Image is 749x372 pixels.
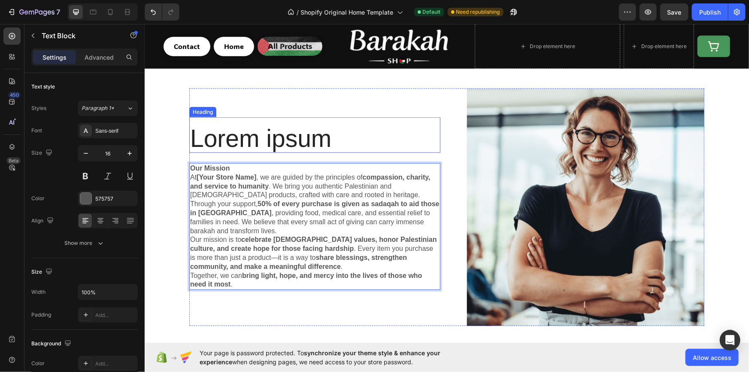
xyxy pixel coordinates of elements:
[660,3,688,21] button: Save
[31,288,45,296] div: Width
[42,30,115,41] p: Text Block
[692,3,728,21] button: Publish
[95,360,136,368] div: Add...
[95,127,136,135] div: Sans-serif
[31,215,55,227] div: Align
[78,284,137,300] input: Auto
[456,8,500,16] span: Need republishing
[145,3,179,21] div: Undo/Redo
[78,101,138,116] button: Paragraph 1*
[3,3,64,21] button: 7
[31,104,46,112] div: Styles
[667,9,682,16] span: Save
[301,8,394,17] span: Shopify Original Home Template
[699,8,721,17] div: Publish
[6,157,21,164] div: Beta
[31,195,45,202] div: Color
[423,8,441,16] span: Default
[42,53,67,62] p: Settings
[56,7,60,17] p: 7
[297,8,299,17] span: /
[85,53,114,62] p: Advanced
[145,24,749,343] iframe: Design area
[31,235,138,251] button: Show more
[685,349,739,366] button: Allow access
[31,83,55,91] div: Text style
[31,338,73,350] div: Background
[200,348,474,366] span: Your page is password protected. To when designing pages, we need access to your store password.
[82,104,114,112] span: Paragraph 1*
[95,195,136,203] div: 575757
[720,330,740,351] div: Open Intercom Messenger
[8,91,21,98] div: 450
[322,64,560,302] img: 432750572815254551-045f6fd4-ba45-46a8-90d8-3054f707b295.png
[31,147,54,159] div: Size
[31,266,54,278] div: Size
[31,360,45,367] div: Color
[95,311,136,319] div: Add...
[65,239,105,247] div: Show more
[693,353,731,362] span: Allow access
[31,127,42,134] div: Font
[200,349,440,366] span: synchronize your theme style & enhance your experience
[31,311,51,319] div: Padding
